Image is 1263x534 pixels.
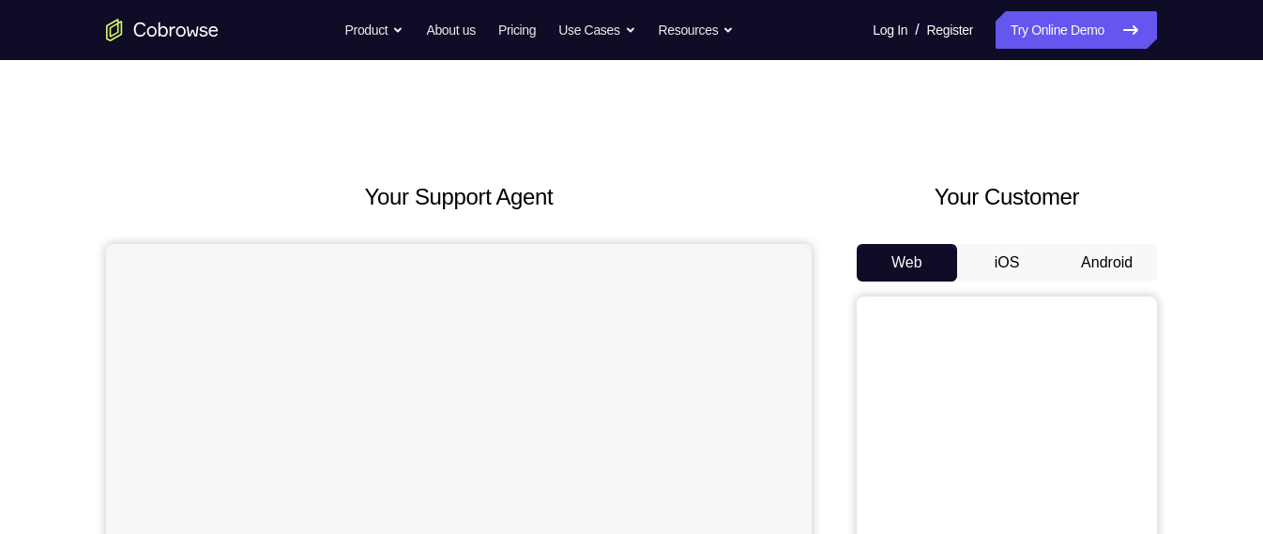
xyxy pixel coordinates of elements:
a: Pricing [498,11,536,49]
button: Web [857,244,957,282]
a: About us [426,11,475,49]
a: Register [927,11,973,49]
a: Try Online Demo [996,11,1157,49]
a: Go to the home page [106,19,219,41]
span: / [915,19,919,41]
a: Log In [873,11,907,49]
button: Use Cases [558,11,635,49]
h2: Your Customer [857,180,1157,214]
button: Resources [659,11,735,49]
button: Product [345,11,404,49]
button: Android [1057,244,1157,282]
button: iOS [957,244,1058,282]
h2: Your Support Agent [106,180,812,214]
